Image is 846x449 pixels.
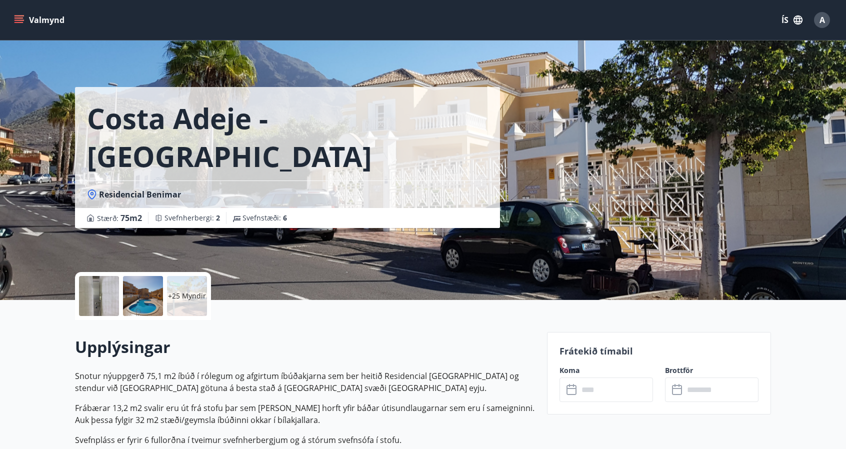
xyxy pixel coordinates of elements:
[12,11,68,29] button: menu
[283,213,287,222] span: 6
[665,365,758,375] label: Brottför
[559,365,653,375] label: Koma
[776,11,808,29] button: ÍS
[168,291,206,301] p: +25 Myndir
[810,8,834,32] button: A
[99,189,181,200] span: Residencial Benimar
[75,336,535,358] h2: Upplýsingar
[75,402,535,426] p: Frábærar 13,2 m2 svalir eru út frá stofu þar sem [PERSON_NAME] horft yfir báðar útisundlaugarnar ...
[164,213,220,223] span: Svefnherbergi :
[75,370,535,394] p: Snotur nýuppgerð 75,1 m2 íbúð í rólegum og afgirtum íbúðakjarna sem ber heitið Residencial [GEOGR...
[87,99,488,175] h1: Costa Adeje -[GEOGRAPHIC_DATA]
[242,213,287,223] span: Svefnstæði :
[97,212,142,224] span: Stærð :
[216,213,220,222] span: 2
[819,14,825,25] span: A
[75,434,535,446] p: Svefnpláss er fyrir 6 fullorðna í tveimur svefnherbergjum og á stórum svefnsófa í stofu.
[120,212,142,223] span: 75 m2
[559,344,758,357] p: Frátekið tímabil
